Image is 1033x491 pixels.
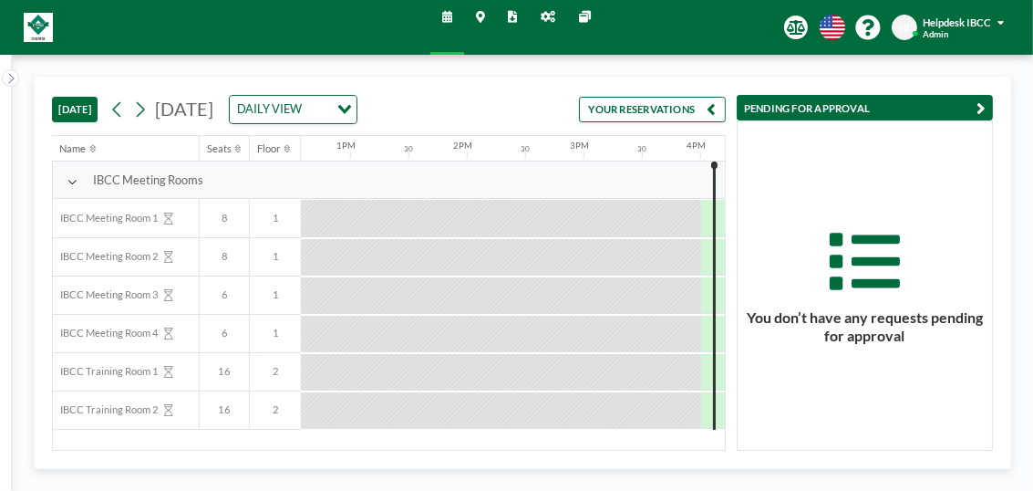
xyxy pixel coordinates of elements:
[207,142,232,155] div: Seats
[24,13,53,42] img: organization-logo
[336,141,356,151] div: 1PM
[233,99,305,119] span: DAILY VIEW
[53,288,159,301] span: IBCC Meeting Room 3
[257,142,281,155] div: Floor
[570,141,589,151] div: 3PM
[453,141,472,151] div: 2PM
[53,365,159,378] span: IBCC Training Room 1
[637,144,646,153] div: 30
[521,144,530,153] div: 30
[250,212,301,225] span: 1
[200,365,249,378] span: 16
[53,327,159,340] span: IBCC Meeting Room 4
[200,327,249,340] span: 6
[200,403,249,416] span: 16
[899,21,910,34] span: HI
[737,95,992,120] button: PENDING FOR APPROVAL
[60,142,87,155] div: Name
[200,212,249,225] span: 8
[250,403,301,416] span: 2
[924,29,949,40] span: Admin
[307,99,326,119] input: Search for option
[250,365,301,378] span: 2
[53,403,159,416] span: IBCC Training Room 2
[53,250,159,263] span: IBCC Meeting Room 2
[53,212,159,225] span: IBCC Meeting Room 1
[404,144,413,153] div: 30
[250,288,301,301] span: 1
[200,288,249,301] span: 6
[230,96,356,122] div: Search for option
[200,250,249,263] span: 8
[738,308,991,345] h3: You don’t have any requests pending for approval
[156,98,214,120] span: [DATE]
[250,250,301,263] span: 1
[924,16,992,28] span: Helpdesk IBCC
[93,172,203,187] span: IBCC Meeting Rooms
[52,97,98,122] button: [DATE]
[250,327,301,340] span: 1
[687,141,706,151] div: 4PM
[579,97,725,122] button: YOUR RESERVATIONS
